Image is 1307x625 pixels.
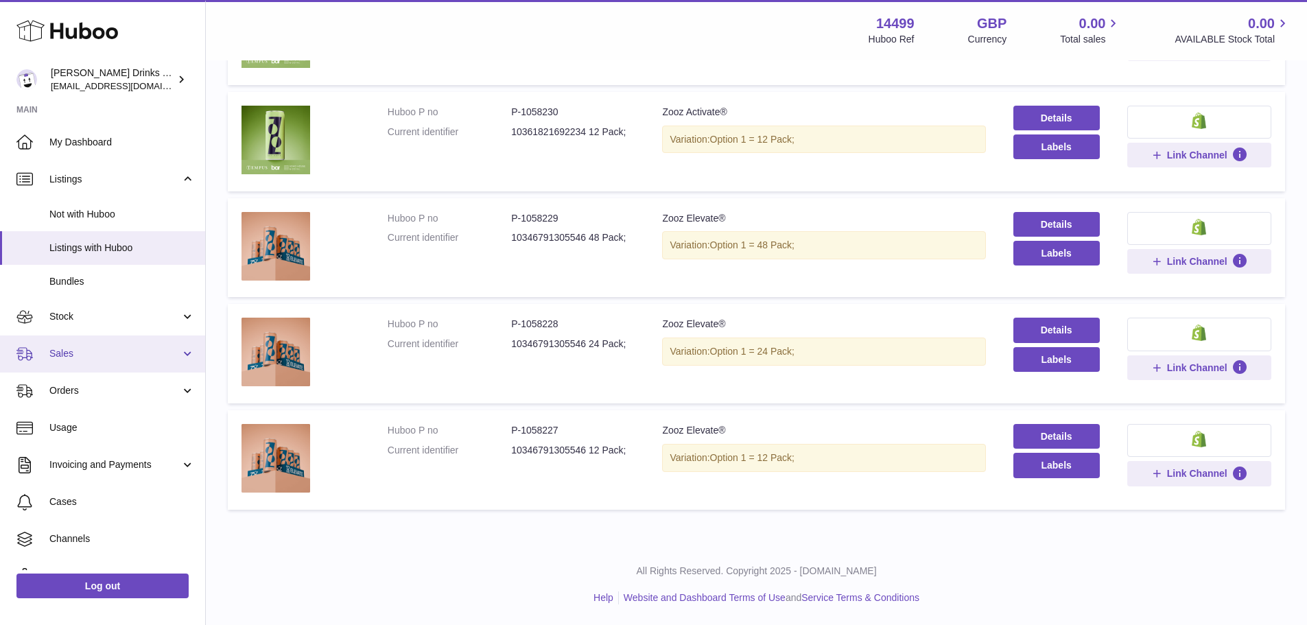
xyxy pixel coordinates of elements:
[1167,255,1227,268] span: Link Channel
[16,574,189,598] a: Log out
[662,444,985,472] div: Variation:
[662,231,985,259] div: Variation:
[624,592,786,603] a: Website and Dashboard Terms of Use
[49,495,195,508] span: Cases
[49,136,195,149] span: My Dashboard
[1127,461,1271,486] button: Link Channel
[619,591,919,604] li: and
[662,318,985,331] div: Zooz Elevate®
[1127,143,1271,167] button: Link Channel
[16,69,37,90] img: internalAdmin-14499@internal.huboo.com
[49,458,180,471] span: Invoicing and Payments
[662,424,985,437] div: Zooz Elevate®
[49,241,195,255] span: Listings with Huboo
[662,338,985,366] div: Variation:
[49,275,195,288] span: Bundles
[1127,355,1271,380] button: Link Channel
[1013,212,1100,237] a: Details
[388,106,511,119] dt: Huboo P no
[242,212,310,281] img: Zooz Elevate®
[388,444,511,457] dt: Current identifier
[1060,14,1121,46] a: 0.00 Total sales
[511,126,635,139] dd: 10361821692234 12 Pack;
[49,208,195,221] span: Not with Huboo
[1175,33,1291,46] span: AVAILABLE Stock Total
[388,126,511,139] dt: Current identifier
[1013,134,1100,159] button: Labels
[511,231,635,244] dd: 10346791305546 48 Pack;
[51,80,202,91] span: [EMAIL_ADDRESS][DOMAIN_NAME]
[662,212,985,225] div: Zooz Elevate®
[1248,14,1275,33] span: 0.00
[876,14,915,33] strong: 14499
[388,318,511,331] dt: Huboo P no
[51,67,174,93] div: [PERSON_NAME] Drinks LTD (t/a Zooz)
[1013,347,1100,372] button: Labels
[49,173,180,186] span: Listings
[242,106,310,174] img: Zooz Activate®
[710,346,794,357] span: Option 1 = 24 Pack;
[1013,318,1100,342] a: Details
[1192,219,1206,235] img: shopify-small.png
[1167,467,1227,480] span: Link Channel
[1079,14,1106,33] span: 0.00
[801,592,919,603] a: Service Terms & Conditions
[1167,149,1227,161] span: Link Channel
[977,14,1006,33] strong: GBP
[869,33,915,46] div: Huboo Ref
[1167,362,1227,374] span: Link Channel
[511,212,635,225] dd: P-1058229
[388,212,511,225] dt: Huboo P no
[388,338,511,351] dt: Current identifier
[511,338,635,351] dd: 10346791305546 24 Pack;
[710,134,794,145] span: Option 1 = 12 Pack;
[1013,424,1100,449] a: Details
[242,318,310,386] img: Zooz Elevate®
[1127,249,1271,274] button: Link Channel
[49,384,180,397] span: Orders
[710,452,794,463] span: Option 1 = 12 Pack;
[662,126,985,154] div: Variation:
[1060,33,1121,46] span: Total sales
[968,33,1007,46] div: Currency
[511,424,635,437] dd: P-1058227
[49,569,195,582] span: Settings
[1175,14,1291,46] a: 0.00 AVAILABLE Stock Total
[49,310,180,323] span: Stock
[388,424,511,437] dt: Huboo P no
[217,565,1296,578] p: All Rights Reserved. Copyright 2025 - [DOMAIN_NAME]
[49,421,195,434] span: Usage
[1192,325,1206,341] img: shopify-small.png
[511,444,635,457] dd: 10346791305546 12 Pack;
[1192,431,1206,447] img: shopify-small.png
[1013,106,1100,130] a: Details
[388,231,511,244] dt: Current identifier
[1013,241,1100,266] button: Labels
[511,106,635,119] dd: P-1058230
[593,592,613,603] a: Help
[242,424,310,493] img: Zooz Elevate®
[1013,453,1100,477] button: Labels
[49,532,195,545] span: Channels
[710,239,794,250] span: Option 1 = 48 Pack;
[662,106,985,119] div: Zooz Activate®
[1192,113,1206,129] img: shopify-small.png
[49,347,180,360] span: Sales
[511,318,635,331] dd: P-1058228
